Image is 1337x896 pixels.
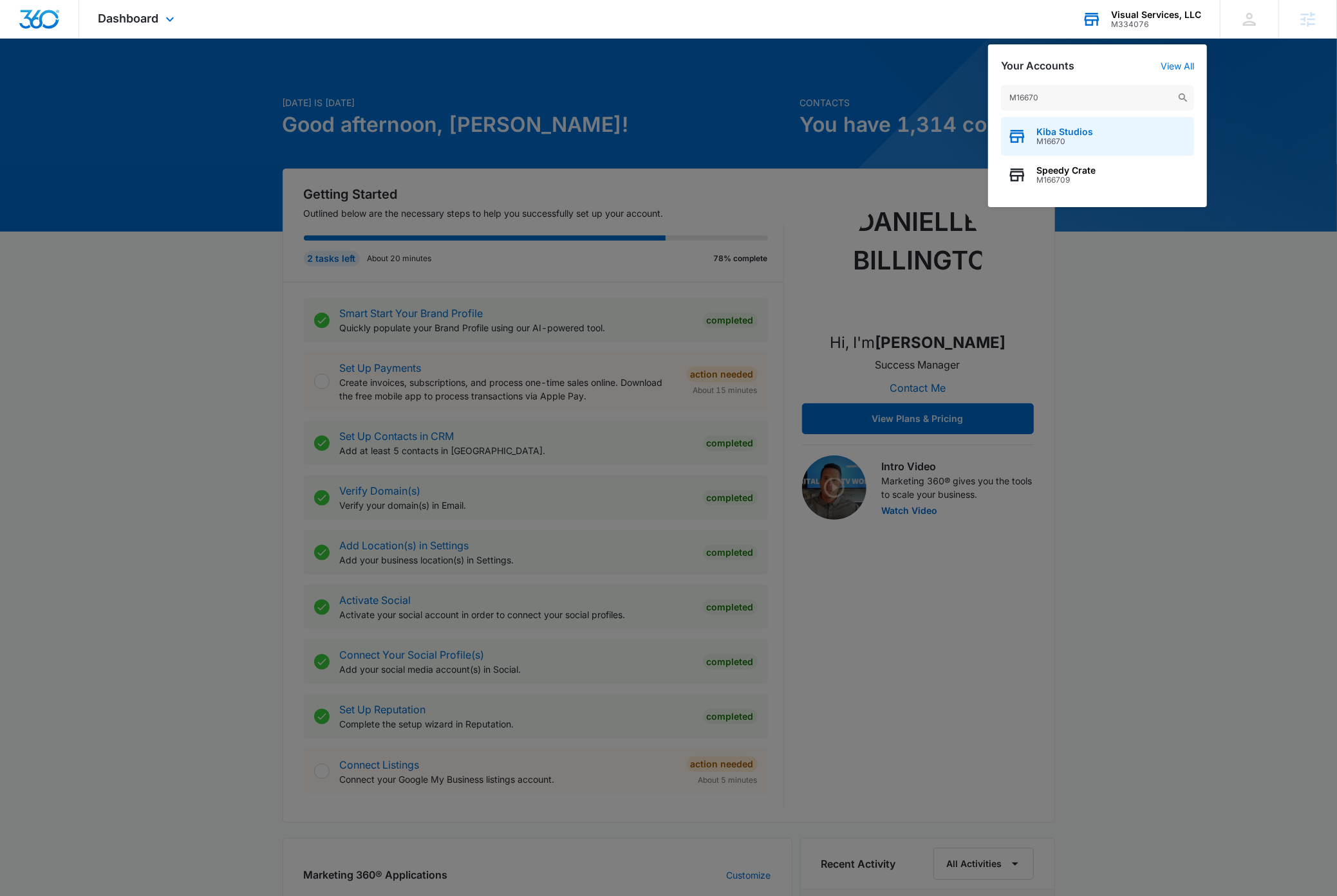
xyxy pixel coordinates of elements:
h2: Your Accounts [1001,60,1074,72]
span: Speedy Crate [1036,165,1096,176]
span: M16670 [1036,137,1093,146]
span: Kiba Studios [1036,127,1093,137]
a: View All [1161,60,1194,71]
button: Speedy CrateM166709 [1001,156,1194,194]
div: account name [1111,10,1201,20]
div: account id [1111,20,1201,29]
span: M166709 [1036,176,1096,185]
span: Dashboard [98,12,159,25]
button: Kiba StudiosM16670 [1001,117,1194,156]
input: Search Accounts [1001,85,1194,111]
